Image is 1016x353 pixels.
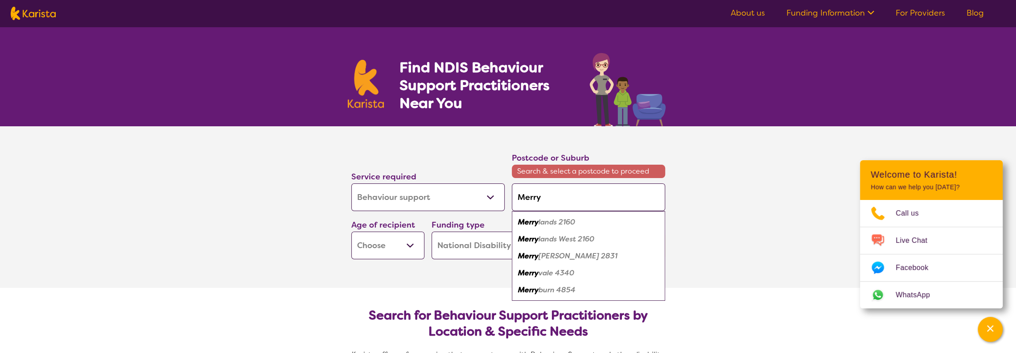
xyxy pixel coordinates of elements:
em: burn 4854 [539,285,576,295]
div: Merrygoen 2831 [516,248,661,265]
em: Merry [518,268,539,278]
div: Merrylands West 2160 [516,231,661,248]
em: Merry [518,217,539,227]
button: Channel Menu [978,317,1003,342]
span: WhatsApp [896,288,941,302]
em: Merry [518,234,539,244]
em: Merry [518,285,539,295]
span: Search & select a postcode to proceed [512,165,665,178]
label: Age of recipient [351,220,415,230]
a: About us [731,8,765,18]
ul: Choose channel [860,200,1003,308]
img: behaviour-support [587,48,669,126]
div: Merryburn 4854 [516,282,661,299]
span: Live Chat [896,234,938,247]
div: Channel Menu [860,160,1003,308]
span: Facebook [896,261,939,274]
input: Type [512,183,665,211]
h2: Welcome to Karista! [871,169,992,180]
h1: Find NDIS Behaviour Support Practitioners Near You [399,58,572,112]
label: Funding type [432,220,485,230]
em: vale 4340 [539,268,574,278]
img: Karista logo [11,7,56,20]
em: Merry [518,251,539,261]
label: Postcode or Suburb [512,153,589,163]
a: Funding Information [786,8,874,18]
a: Web link opens in a new tab. [860,282,1003,308]
img: Karista logo [348,60,384,108]
div: Merryvale 4340 [516,265,661,282]
a: Blog [967,8,984,18]
span: Call us [896,207,930,220]
label: Service required [351,171,416,182]
div: Merrylands 2160 [516,214,661,231]
em: lands West 2160 [539,234,594,244]
em: lands 2160 [539,217,575,227]
a: For Providers [896,8,945,18]
em: [PERSON_NAME] 2831 [539,251,617,261]
p: How can we help you [DATE]? [871,183,992,191]
h2: Search for Behaviour Support Practitioners by Location & Specific Needs [358,307,658,340]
